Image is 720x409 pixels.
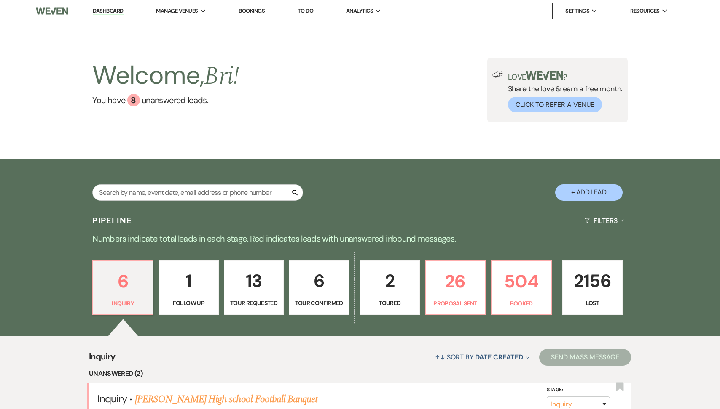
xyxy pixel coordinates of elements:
[581,210,627,232] button: Filters
[492,71,503,78] img: loud-speaker-illustration.svg
[555,184,623,201] button: + Add Lead
[127,94,140,106] div: 8
[92,58,239,94] h2: Welcome,
[97,392,127,405] span: Inquiry
[565,7,589,15] span: Settings
[229,267,279,295] p: 13
[98,267,148,295] p: 6
[92,94,239,106] a: You have 8 unanswered leads.
[164,267,213,295] p: 1
[475,353,523,361] span: Date Created
[491,260,552,315] a: 504Booked
[432,346,533,368] button: Sort By Date Created
[164,298,213,308] p: Follow Up
[539,349,631,366] button: Send Mass Message
[360,260,420,315] a: 2Toured
[431,299,480,308] p: Proposal Sent
[159,260,219,315] a: 1Follow Up
[568,267,617,295] p: 2156
[431,267,480,295] p: 26
[56,232,664,245] p: Numbers indicate total leads in each stage. Red indicates leads with unanswered inbound messages.
[239,7,265,14] a: Bookings
[568,298,617,308] p: Lost
[98,299,148,308] p: Inquiry
[508,97,602,112] button: Click to Refer a Venue
[497,299,546,308] p: Booked
[547,385,610,395] label: Stage:
[229,298,279,308] p: Tour Requested
[562,260,623,315] a: 2156Lost
[435,353,445,361] span: ↑↓
[298,7,313,14] a: To Do
[224,260,284,315] a: 13Tour Requested
[135,392,318,407] a: [PERSON_NAME] High school Football Banquet
[294,267,344,295] p: 6
[497,267,546,295] p: 504
[365,267,414,295] p: 2
[89,368,631,379] li: Unanswered (2)
[346,7,373,15] span: Analytics
[204,57,239,96] span: Bri !
[92,215,132,226] h3: Pipeline
[92,184,303,201] input: Search by name, event date, email address or phone number
[425,260,486,315] a: 26Proposal Sent
[156,7,198,15] span: Manage Venues
[93,7,123,15] a: Dashboard
[92,260,153,315] a: 6Inquiry
[294,298,344,308] p: Tour Confirmed
[365,298,414,308] p: Toured
[36,2,68,20] img: Weven Logo
[508,71,623,81] p: Love ?
[503,71,623,112] div: Share the love & earn a free month.
[289,260,349,315] a: 6Tour Confirmed
[630,7,659,15] span: Resources
[89,350,116,368] span: Inquiry
[526,71,563,80] img: weven-logo-green.svg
